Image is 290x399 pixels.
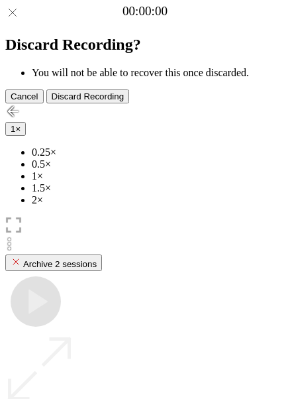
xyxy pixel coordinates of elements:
li: 0.25× [32,146,285,158]
button: 1× [5,122,26,136]
li: 1.5× [32,182,285,194]
button: Cancel [5,89,44,103]
span: 1 [11,124,15,134]
li: 1× [32,170,285,182]
div: Archive 2 sessions [11,256,97,269]
h2: Discard Recording? [5,36,285,54]
li: You will not be able to recover this once discarded. [32,67,285,79]
a: 00:00:00 [122,4,168,19]
button: Discard Recording [46,89,130,103]
button: Archive 2 sessions [5,255,102,271]
li: 0.5× [32,158,285,170]
li: 2× [32,194,285,206]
